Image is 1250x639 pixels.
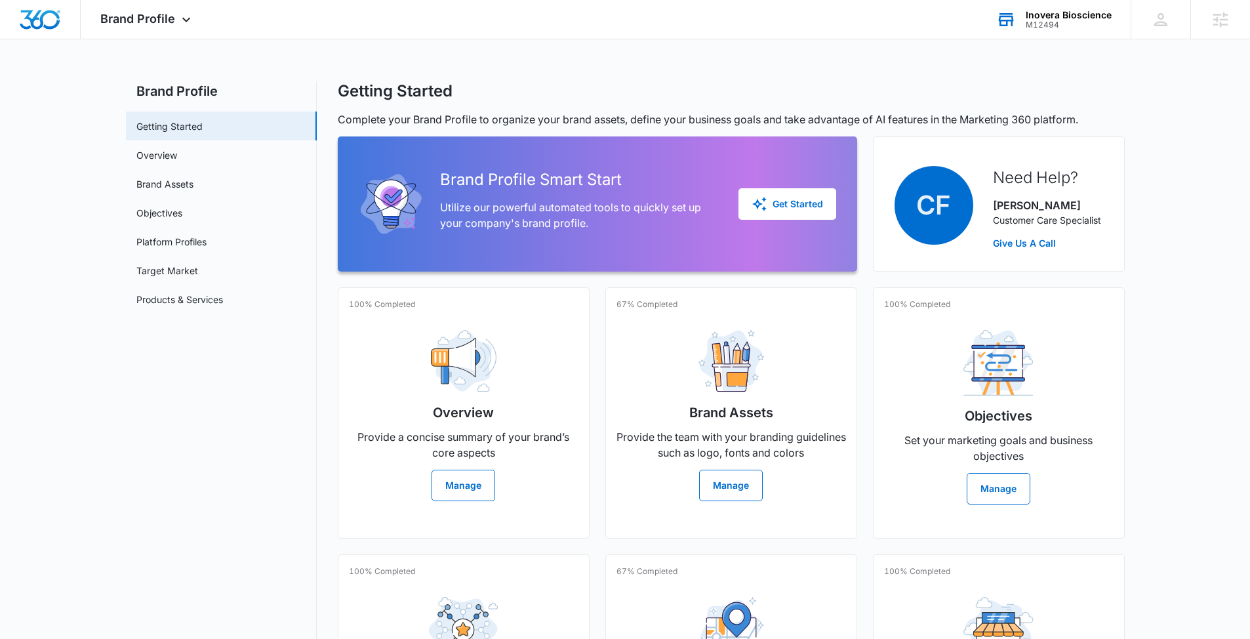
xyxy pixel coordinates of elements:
button: Get Started [738,188,836,220]
button: Manage [699,470,763,501]
a: Platform Profiles [136,235,207,249]
div: Get Started [752,196,823,212]
a: 100% CompletedObjectivesSet your marketing goals and business objectivesManage [873,287,1125,539]
p: Customer Care Specialist [993,213,1101,227]
h1: Getting Started [338,81,453,101]
p: 100% Completed [884,299,950,310]
p: [PERSON_NAME] [993,197,1101,213]
a: Objectives [136,206,182,220]
p: 67% Completed [616,299,677,310]
p: 100% Completed [349,299,415,310]
a: Overview [136,148,177,162]
h2: Objectives [965,406,1032,426]
a: Products & Services [136,293,223,306]
div: account name [1026,10,1112,20]
p: Utilize our powerful automated tools to quickly set up your company's brand profile. [440,199,717,231]
p: Provide the team with your branding guidelines such as logo, fonts and colors [616,429,846,461]
a: Give Us A Call [993,236,1101,250]
button: Manage [432,470,495,501]
span: CF [895,166,973,245]
a: Target Market [136,264,198,278]
p: Complete your Brand Profile to organize your brand assets, define your business goals and take ad... [338,112,1125,127]
p: 100% Completed [884,566,950,577]
h2: Overview [433,403,494,423]
p: Set your marketing goals and business objectives [884,432,1114,464]
a: Brand Assets [136,177,193,191]
h2: Brand Assets [689,403,773,423]
p: 100% Completed [349,566,415,577]
p: 67% Completed [616,566,677,577]
p: Provide a concise summary of your brand’s core aspects [349,429,578,461]
h2: Brand Profile Smart Start [440,168,717,192]
a: Getting Started [136,119,203,133]
button: Manage [967,473,1030,505]
h2: Brand Profile [126,81,317,101]
div: account id [1026,20,1112,30]
a: 67% CompletedBrand AssetsProvide the team with your branding guidelines such as logo, fonts and c... [605,287,857,539]
h2: Need Help? [993,166,1101,190]
span: Brand Profile [100,12,175,26]
a: 100% CompletedOverviewProvide a concise summary of your brand’s core aspectsManage [338,287,590,539]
